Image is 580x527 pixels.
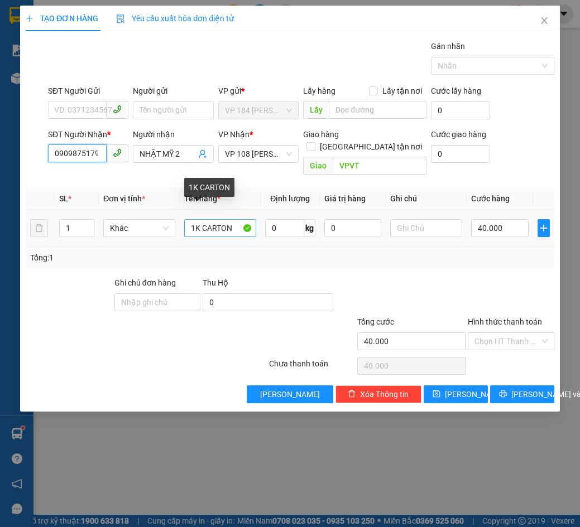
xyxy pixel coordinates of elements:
div: VP 184 [PERSON_NAME] - HCM [9,9,99,50]
span: Nhận: [107,11,133,22]
span: plus [26,14,33,22]
label: Gán nhãn [431,42,465,51]
span: Đơn vị tính [103,194,145,203]
span: Giá trị hàng [324,194,366,203]
button: printer[PERSON_NAME] và In [490,385,554,403]
div: VP 36 [PERSON_NAME] - Bà Rịa [107,9,196,50]
span: Lấy hàng [303,86,335,95]
input: Ghi chú đơn hàng [114,293,200,311]
th: Ghi chú [386,188,467,210]
div: CHỊ TRÂM [107,50,196,63]
span: Giao hàng [303,130,339,139]
span: phone [113,105,122,114]
div: Chưa thanh toán [268,357,356,377]
label: Cước giao hàng [431,130,486,139]
span: Lấy tận nơi [378,85,426,97]
img: icon [116,14,125,23]
label: Cước lấy hàng [431,86,481,95]
label: Hình thức thanh toán [468,317,542,326]
span: Lấy [303,101,329,119]
div: Tổng: 1 [30,252,225,264]
button: Close [529,6,560,37]
span: kg [304,219,315,237]
button: plus [538,219,550,237]
div: Người nhận [133,128,213,141]
input: VD: Bàn, Ghế [184,219,256,237]
span: Yêu cầu xuất hóa đơn điện tử [116,14,234,23]
button: [PERSON_NAME] [247,385,333,403]
div: 1K CARTON [184,178,234,197]
span: Xóa Thông tin [360,388,409,400]
input: Ghi Chú [390,219,462,237]
input: Cước giao hàng [431,145,490,163]
label: Ghi chú đơn hàng [114,278,176,287]
span: delete [348,390,356,399]
div: SĐT Người Nhận [48,128,128,141]
span: [GEOGRAPHIC_DATA] tận nơi [315,141,426,153]
span: Thu Hộ [203,278,228,287]
span: Tổng cước [357,317,394,326]
button: deleteXóa Thông tin [335,385,421,403]
span: user-add [198,149,207,158]
input: Dọc đường [333,157,426,175]
span: VP 108 Lê Hồng Phong - Vũng Tàu [225,146,292,162]
span: Định lượng [270,194,310,203]
span: Cước hàng [471,194,510,203]
div: Người gửi [133,85,213,97]
span: Gửi: [9,11,27,22]
span: VPBR [123,79,165,98]
span: printer [499,390,507,399]
span: close [540,16,549,25]
span: Giao [303,157,333,175]
div: SĐT Người Gửi [48,85,128,97]
span: save [433,390,440,399]
div: 0773030707 [107,63,196,79]
span: Khác [110,220,169,236]
div: VP gửi [218,85,299,97]
span: VP 184 Nguyễn Văn Trỗi - HCM [225,102,292,119]
span: SL [59,194,68,203]
input: Dọc đường [329,101,426,119]
button: delete [30,219,48,237]
span: plus [538,224,549,233]
button: save[PERSON_NAME] [424,385,488,403]
input: Cước lấy hàng [431,101,490,119]
span: [PERSON_NAME] [445,388,505,400]
span: [PERSON_NAME] [260,388,320,400]
span: phone [113,148,122,157]
span: VP Nhận [218,130,250,139]
input: 0 [324,219,382,237]
span: TẠO ĐƠN HÀNG [26,14,98,23]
